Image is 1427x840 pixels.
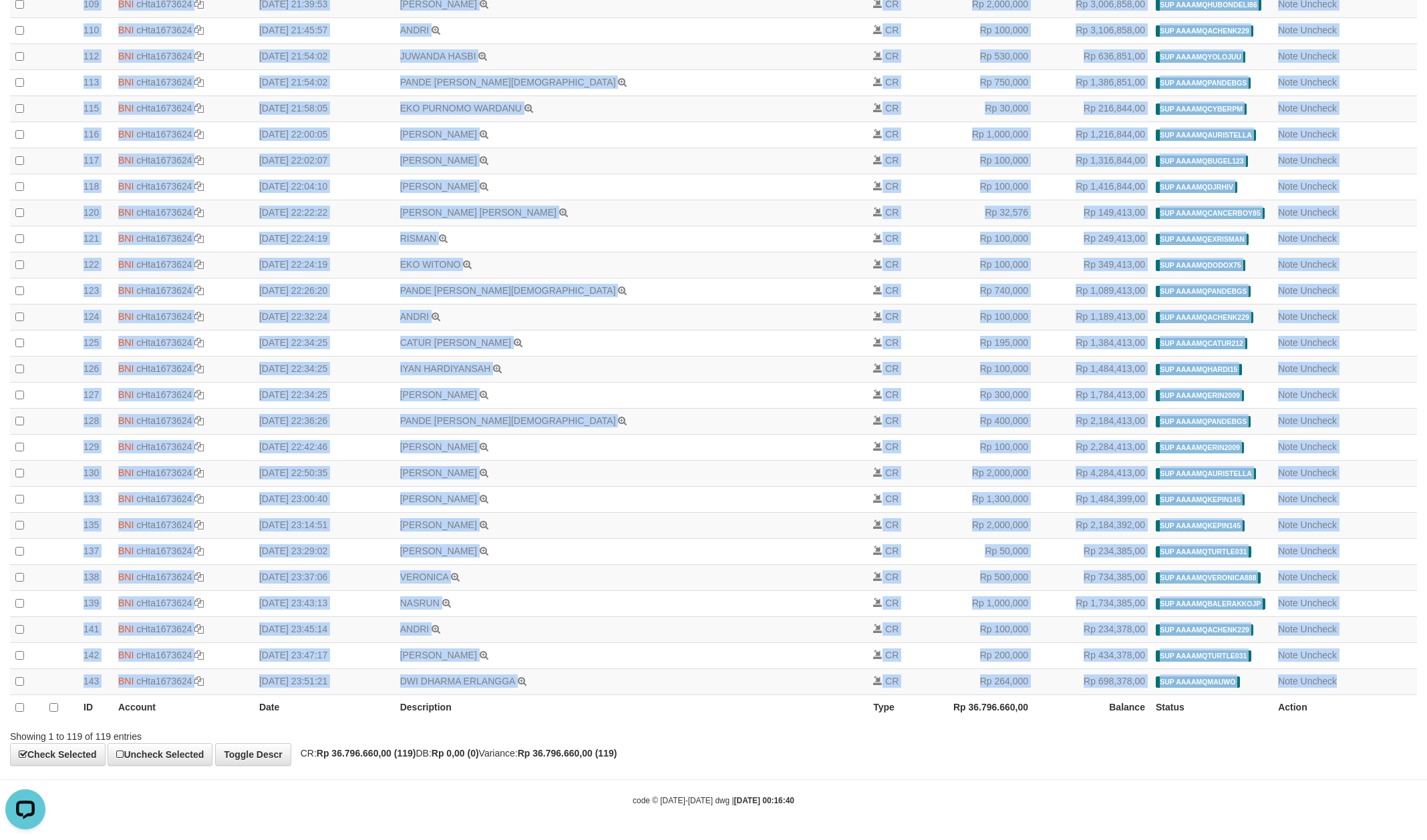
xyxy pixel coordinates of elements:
span: CR [885,519,899,530]
td: [DATE] 23:14:51 [254,512,395,538]
a: Copy cHta1673624 to clipboard [194,415,204,426]
td: [DATE] 22:42:46 [254,434,395,460]
span: SUP AAAAMQACHENK229 [1156,312,1253,323]
td: Rp 32,576 [936,200,1034,226]
a: Uncheck [1301,624,1337,634]
a: Note [1278,129,1298,140]
a: cHta1673624 [136,51,192,61]
a: Note [1278,311,1298,322]
span: BNI [118,155,134,166]
a: Uncheck [1301,546,1337,556]
a: Note [1278,181,1298,192]
a: cHta1673624 [136,25,192,35]
a: Note [1278,441,1298,452]
a: CATUR [PERSON_NAME] [400,337,511,348]
a: Copy cHta1673624 to clipboard [194,546,204,556]
a: Uncheck [1301,233,1337,244]
td: Rp 500,000 [936,564,1034,590]
span: CR [885,311,899,322]
td: Rp 636,851,00 [1034,43,1150,69]
span: SUP AAAAMQAURISTELLA [1156,468,1256,479]
a: Note [1278,77,1298,87]
a: Note [1278,51,1298,61]
td: Rp 100,000 [936,17,1034,43]
span: 121 [84,233,99,244]
td: Rp 30,000 [936,95,1034,122]
td: [DATE] 21:45:57 [254,17,395,43]
span: CR [885,467,899,478]
span: CR [885,572,899,582]
td: Rp 149,413,00 [1034,200,1150,226]
td: Rp 1,216,844,00 [1034,122,1150,148]
td: [DATE] 22:00:05 [254,122,395,148]
a: Copy cHta1673624 to clipboard [194,467,204,478]
a: Copy cHta1673624 to clipboard [194,259,204,270]
a: cHta1673624 [136,389,192,400]
span: BNI [118,181,134,192]
a: Note [1278,624,1298,634]
td: [DATE] 23:37:06 [254,564,395,590]
a: cHta1673624 [136,415,192,426]
a: Note [1278,676,1298,686]
span: CR [885,51,899,61]
span: 118 [84,181,99,192]
a: cHta1673624 [136,572,192,582]
td: [DATE] 22:34:25 [254,382,395,408]
span: CR [885,181,899,192]
td: Rp 1,484,413,00 [1034,356,1150,382]
a: NASRUN [400,598,440,608]
span: SUP AAAAMQBUGEL123 [1156,156,1248,167]
a: Uncheck [1301,25,1337,35]
span: 125 [84,337,99,348]
span: BNI [118,103,134,114]
a: cHta1673624 [136,155,192,166]
span: SUP AAAAMQKEPIN145 [1156,494,1245,505]
a: [PERSON_NAME] [PERSON_NAME] [400,207,557,218]
td: Rp 234,385,00 [1034,538,1150,564]
span: SUP AAAAMQCYBERPM [1156,103,1247,115]
a: Note [1278,25,1298,35]
a: Uncheck [1301,51,1337,61]
a: Copy cHta1673624 to clipboard [194,25,204,35]
span: SUP AAAAMQCANCERBOY85 [1156,208,1265,219]
a: [PERSON_NAME] [400,129,477,140]
a: Note [1278,259,1298,270]
td: [DATE] 23:00:40 [254,486,395,512]
span: 112 [84,51,99,61]
td: Rp 216,844,00 [1034,95,1150,122]
a: Uncheck [1301,519,1337,530]
a: Copy cHta1673624 to clipboard [194,598,204,608]
span: BNI [118,493,134,504]
a: cHta1673624 [136,337,192,348]
a: [PERSON_NAME] [400,519,477,530]
a: Note [1278,103,1298,114]
td: Rp 100,000 [936,304,1034,330]
span: CR [885,441,899,452]
a: Copy cHta1673624 to clipboard [194,51,204,61]
td: Rp 1,784,413,00 [1034,382,1150,408]
a: [PERSON_NAME] [400,650,477,660]
a: Copy cHta1673624 to clipboard [194,285,204,296]
td: Rp 2,284,413,00 [1034,434,1150,460]
span: CR [885,129,899,140]
td: Rp 1,000,000 [936,122,1034,148]
span: 124 [84,311,99,322]
a: Uncheck Selected [108,743,212,766]
a: Copy cHta1673624 to clipboard [194,441,204,452]
a: [PERSON_NAME] [400,389,477,400]
span: SUP AAAAMQCATUR212 [1156,338,1247,349]
a: DWI DHARMA ERLANGGA [400,676,515,686]
span: 128 [84,415,99,426]
span: SUP AAAAMQHARDI15 [1156,364,1242,375]
a: Note [1278,285,1298,296]
a: Uncheck [1301,415,1337,426]
td: [DATE] 22:24:19 [254,226,395,252]
a: cHta1673624 [136,259,192,270]
td: Rp 1,316,844,00 [1034,148,1150,174]
a: Copy cHta1673624 to clipboard [194,519,204,530]
a: Note [1278,546,1298,556]
a: Uncheck [1301,493,1337,504]
a: Copy cHta1673624 to clipboard [194,389,204,400]
td: [DATE] 22:24:19 [254,252,395,278]
a: Copy cHta1673624 to clipboard [194,233,204,244]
